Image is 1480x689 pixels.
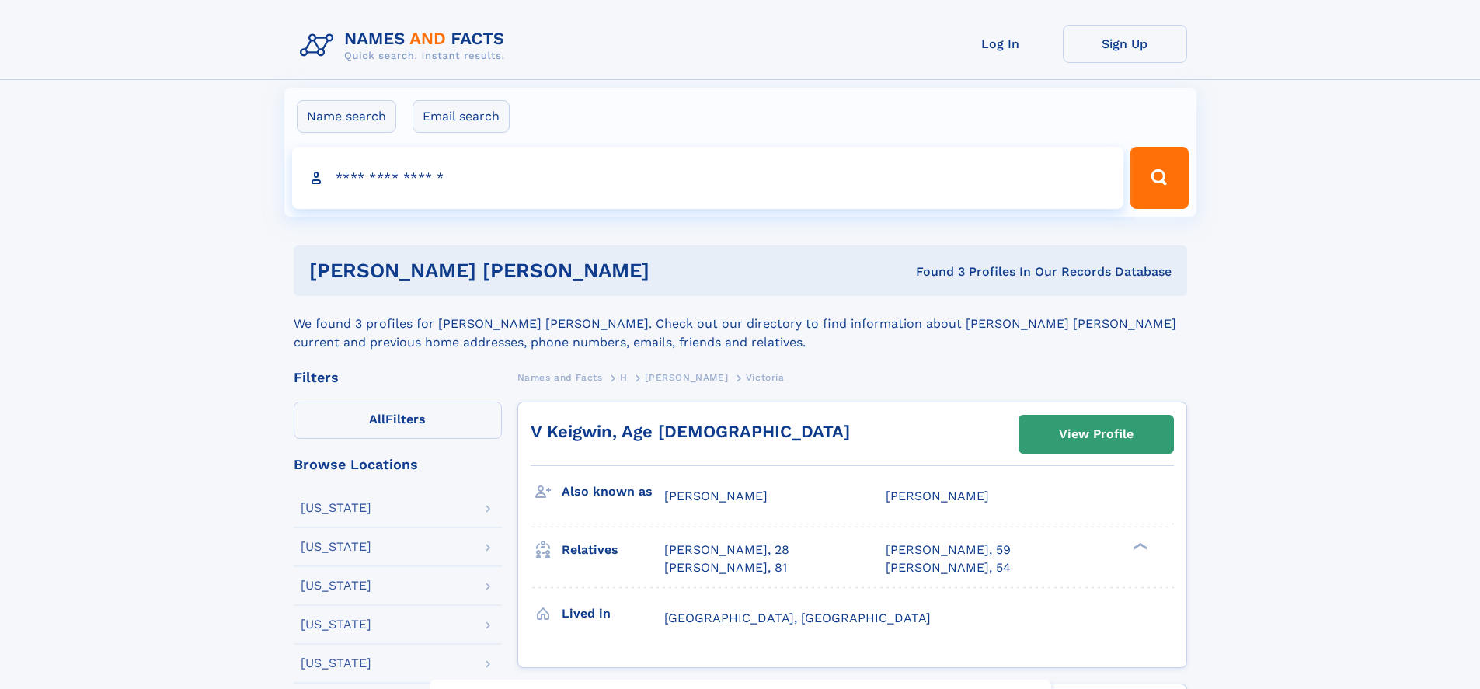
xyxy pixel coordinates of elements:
[1130,541,1148,552] div: ❯
[294,402,502,439] label: Filters
[1130,147,1188,209] button: Search Button
[886,541,1011,559] a: [PERSON_NAME], 59
[664,611,931,625] span: [GEOGRAPHIC_DATA], [GEOGRAPHIC_DATA]
[413,100,510,133] label: Email search
[292,147,1124,209] input: search input
[369,412,385,426] span: All
[562,478,664,505] h3: Also known as
[1059,416,1134,452] div: View Profile
[645,367,728,387] a: [PERSON_NAME]
[1019,416,1173,453] a: View Profile
[562,600,664,627] h3: Lived in
[782,263,1172,280] div: Found 3 Profiles In Our Records Database
[886,559,1011,576] a: [PERSON_NAME], 54
[664,541,789,559] a: [PERSON_NAME], 28
[746,372,785,383] span: Victoria
[294,458,502,472] div: Browse Locations
[301,618,371,631] div: [US_STATE]
[938,25,1063,63] a: Log In
[294,371,502,385] div: Filters
[301,502,371,514] div: [US_STATE]
[664,559,787,576] a: [PERSON_NAME], 81
[297,100,396,133] label: Name search
[301,541,371,553] div: [US_STATE]
[1063,25,1187,63] a: Sign Up
[645,372,728,383] span: [PERSON_NAME]
[620,372,628,383] span: H
[309,261,783,280] h1: [PERSON_NAME] [PERSON_NAME]
[301,579,371,592] div: [US_STATE]
[531,422,850,441] a: V Keigwin, Age [DEMOGRAPHIC_DATA]
[294,296,1187,352] div: We found 3 profiles for [PERSON_NAME] [PERSON_NAME]. Check out our directory to find information ...
[301,657,371,670] div: [US_STATE]
[886,489,989,503] span: [PERSON_NAME]
[620,367,628,387] a: H
[562,537,664,563] h3: Relatives
[664,489,768,503] span: [PERSON_NAME]
[294,25,517,67] img: Logo Names and Facts
[517,367,603,387] a: Names and Facts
